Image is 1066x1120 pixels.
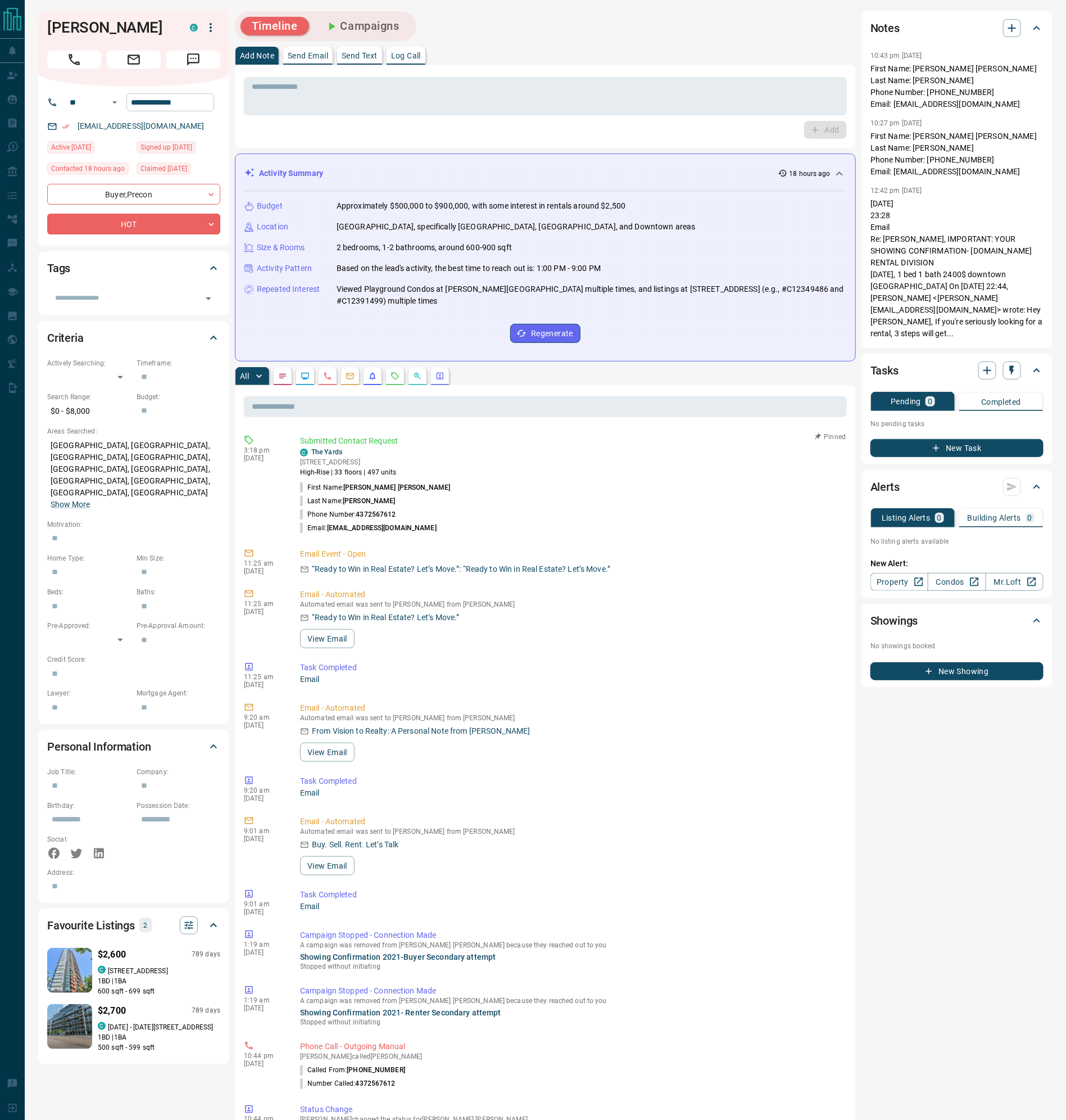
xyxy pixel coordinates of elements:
svg: Lead Browsing Activity [301,372,310,381]
p: 789 days [192,950,220,959]
a: [EMAIL_ADDRESS][DOMAIN_NAME] [78,121,205,130]
h2: Tags [47,259,70,277]
p: Email - Automated [300,702,842,714]
p: 0 [928,398,932,405]
div: Personal Information [47,733,220,760]
span: Claimed [DATE] [140,163,187,174]
div: Wed Sep 10 2025 [47,141,131,157]
p: Actively Searching: [47,358,131,368]
svg: Requests [391,372,400,381]
p: [DATE] [244,835,283,843]
button: Campaigns [314,17,411,35]
p: Social: [47,834,131,844]
span: Call [47,51,101,69]
p: Job Title: [47,767,131,777]
p: Completed [981,398,1021,406]
p: 9:01 am [244,827,283,835]
div: Tags [47,255,220,282]
a: Condos [928,573,986,591]
p: Log Call [391,52,421,60]
p: Number Called: [300,1079,396,1089]
p: Email [300,787,842,799]
p: 1 BD | 1 BA [98,1032,220,1042]
h2: Personal Information [47,738,151,756]
span: 4372567612 [356,511,396,518]
p: 18 hours ago [790,169,831,179]
div: condos.ca [98,1022,106,1030]
div: condos.ca [190,24,198,31]
p: Automated email was sent to [PERSON_NAME] from [PERSON_NAME] [300,714,842,722]
a: Property [870,573,928,591]
p: Automated email was sent to [PERSON_NAME] from [PERSON_NAME] [300,600,842,608]
p: [DATE] [244,908,283,916]
button: View Email [300,743,355,762]
div: Buyer , Precon [47,184,220,205]
p: Lawyer: [47,688,131,698]
button: Show More [51,499,90,511]
p: 9:01 am [244,900,283,908]
p: Task Completed [300,889,842,901]
p: No pending tasks [870,416,1044,432]
p: Send Email [288,52,328,60]
p: Beds: [47,587,131,597]
p: 1:19 am [244,941,283,949]
div: Favourite Listings2 [47,912,220,939]
button: View Email [300,629,355,648]
p: Mortgage Agent: [137,688,220,698]
p: [GEOGRAPHIC_DATA], [GEOGRAPHIC_DATA], [GEOGRAPHIC_DATA], [GEOGRAPHIC_DATA], [GEOGRAPHIC_DATA], [G... [47,436,220,514]
p: Add Note [240,52,274,60]
h2: Tasks [870,362,899,380]
p: Pre-Approved: [47,621,131,631]
p: [DATE] - [DATE][STREET_ADDRESS] [108,1022,214,1032]
img: Favourited listing [39,1004,99,1049]
a: Favourited listing$2,600789 dayscondos.ca[STREET_ADDRESS]1BD |1BA600 sqft - 699 sqft [47,946,220,996]
p: $2,700 [98,1004,126,1018]
a: Favourited listing$2,700789 dayscondos.ca[DATE] - [DATE][STREET_ADDRESS]1BD |1BA500 sqft - 599 sqft [47,1002,220,1053]
div: Fri Sep 12 2025 [47,162,131,178]
h2: Alerts [870,478,900,496]
a: Mr.Loft [986,573,1044,591]
span: Message [166,51,220,69]
p: [GEOGRAPHIC_DATA], specifically [GEOGRAPHIC_DATA], [GEOGRAPHIC_DATA], and Downtown areas [337,221,696,233]
p: Email - Automated [300,816,842,828]
p: 9:20 am [244,713,283,721]
p: Activity Summary [259,168,323,179]
span: [PERSON_NAME] [343,497,395,505]
p: Phone Call - Outgoing Manual [300,1041,842,1053]
p: 12:42 pm [DATE] [870,187,922,195]
p: [DATE] [244,567,283,575]
p: Address: [47,868,220,878]
p: 10:44 pm [244,1052,283,1060]
p: $2,600 [98,948,126,961]
p: Email: [300,523,437,533]
p: Baths: [137,587,220,597]
p: Email [300,674,842,685]
p: $0 - $8,000 [47,402,131,421]
p: From Vision to Realty: A Personal Note from [PERSON_NAME] [312,725,530,737]
p: 11:25 am [244,673,283,681]
p: 10:27 pm [DATE] [870,119,922,127]
p: Approximately $500,000 to $900,000, with some interest in rentals around $2,500 [337,200,625,212]
h2: Notes [870,19,900,37]
img: Favourited listing [37,948,103,993]
p: Based on the lead's activity, the best time to reach out is: 1:00 PM - 9:00 PM [337,263,601,274]
svg: Notes [278,372,287,381]
button: New Showing [870,662,1044,680]
p: “Ready to Win in Real Estate? Let’s Move.”: “Ready to Win in Real Estate? Let’s Move.” [312,563,610,575]
p: Motivation: [47,520,220,530]
p: Called From: [300,1065,405,1076]
button: View Email [300,856,355,875]
span: Signed up [DATE] [140,142,192,153]
button: Open [201,291,216,306]
h2: Criteria [47,329,84,347]
div: Notes [870,15,1044,42]
a: The Yards [311,448,342,456]
svg: Email Verified [62,123,70,130]
p: [DATE] 23:28 Email Re: [PERSON_NAME], IMPORTANT: YOUR SHOWING CONFIRMATION- [DOMAIN_NAME] RENTAL ... [870,198,1044,340]
svg: Opportunities [413,372,422,381]
svg: Listing Alerts [368,372,377,381]
p: Email [300,901,842,913]
p: Task Completed [300,775,842,787]
p: 2 bedrooms, 1-2 bathrooms, around 600-900 sqft [337,242,512,254]
p: “Ready to Win in Real Estate? Let’s Move.” [312,612,460,624]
